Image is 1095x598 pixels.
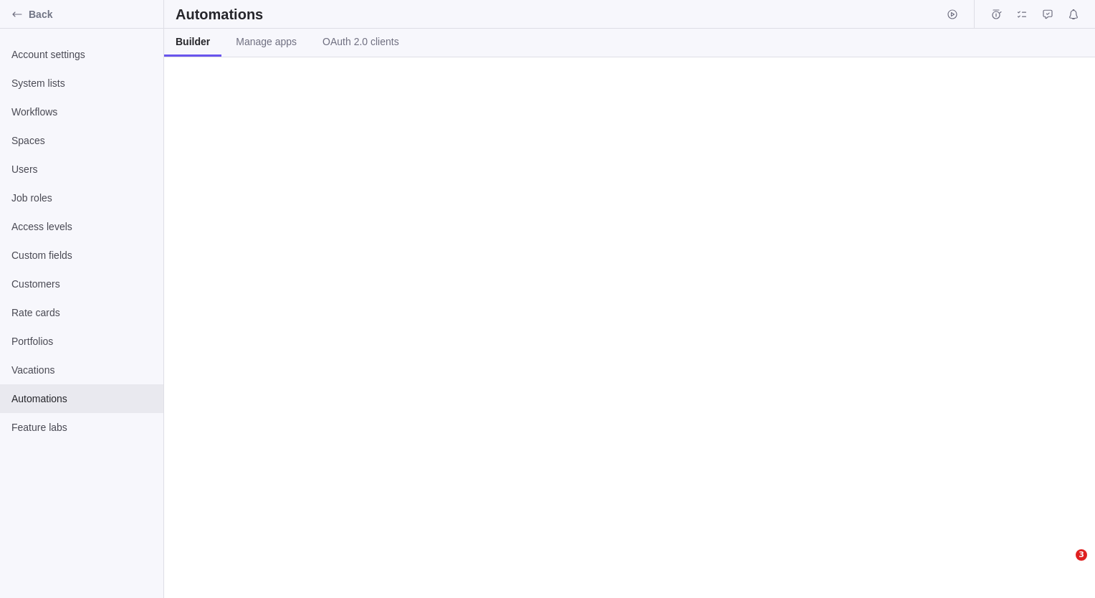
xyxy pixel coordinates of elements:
span: Users [11,162,152,176]
span: Spaces [11,133,152,148]
span: 3 [1076,549,1087,561]
a: Builder [164,29,221,57]
iframe: Intercom live chat [1046,549,1081,584]
span: Custom fields [11,248,152,262]
a: Notifications [1063,11,1084,22]
span: Job roles [11,191,152,205]
span: Time logs [986,4,1006,24]
span: Vacations [11,363,152,377]
span: Notifications [1063,4,1084,24]
span: Builder [176,34,210,49]
span: My assignments [1012,4,1032,24]
span: Access levels [11,219,152,234]
span: Rate cards [11,305,152,320]
span: Workflows [11,105,152,119]
a: Manage apps [224,29,308,57]
a: Time logs [986,11,1006,22]
span: Customers [11,277,152,291]
span: Approval requests [1038,4,1058,24]
span: Start timer [942,4,962,24]
span: Portfolios [11,334,152,348]
span: Account settings [11,47,152,62]
a: My assignments [1012,11,1032,22]
span: Feature labs [11,420,152,435]
h2: Automations [176,4,263,24]
span: System lists [11,76,152,90]
span: Manage apps [236,34,297,49]
a: Approval requests [1038,11,1058,22]
a: OAuth 2.0 clients [311,29,411,57]
span: Back [29,7,158,22]
span: OAuth 2.0 clients [322,34,399,49]
span: Automations [11,391,152,406]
